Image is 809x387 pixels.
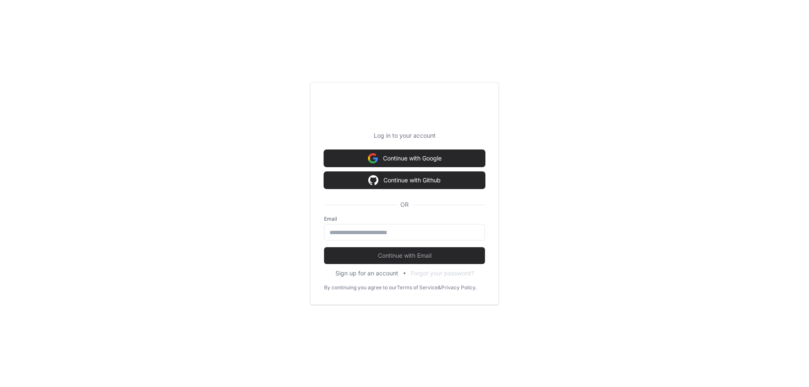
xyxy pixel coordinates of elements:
span: OR [397,200,412,209]
button: Sign up for an account [335,269,398,278]
a: Privacy Policy. [441,284,477,291]
button: Forgot your password? [411,269,474,278]
div: By continuing you agree to our [324,284,397,291]
button: Continue with Google [324,150,485,167]
img: Sign in with google [368,150,378,167]
div: & [438,284,441,291]
p: Log in to your account [324,131,485,140]
img: Sign in with google [368,172,378,189]
button: Continue with Email [324,247,485,264]
label: Email [324,216,485,222]
span: Continue with Email [324,251,485,260]
a: Terms of Service [397,284,438,291]
button: Continue with Github [324,172,485,189]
